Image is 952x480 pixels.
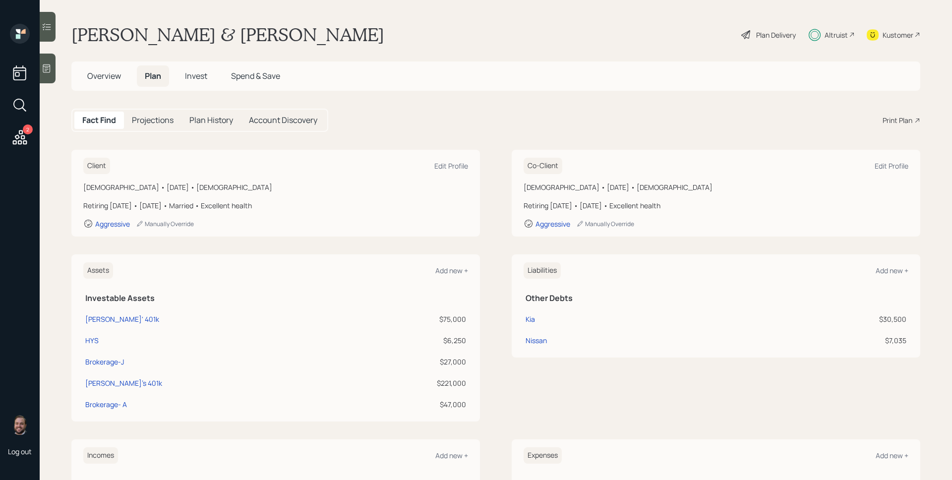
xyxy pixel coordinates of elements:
span: Plan [145,70,161,81]
div: HYS [85,335,99,346]
div: Add new + [876,451,908,460]
div: [DEMOGRAPHIC_DATA] • [DATE] • [DEMOGRAPHIC_DATA] [83,182,468,192]
div: Log out [8,447,32,456]
div: Kustomer [883,30,913,40]
div: $75,000 [358,314,466,324]
div: Add new + [876,266,908,275]
h1: [PERSON_NAME] & [PERSON_NAME] [71,24,384,46]
h6: Assets [83,262,113,279]
div: Aggressive [95,219,130,229]
div: $30,500 [698,314,906,324]
h5: Investable Assets [85,294,466,303]
div: $221,000 [358,378,466,388]
div: Retiring [DATE] • [DATE] • Excellent health [524,200,908,211]
div: Altruist [825,30,848,40]
h6: Client [83,158,110,174]
div: Kia [526,314,535,324]
h5: Projections [132,116,174,125]
h6: Co-Client [524,158,562,174]
div: Brokerage-J [85,357,124,367]
div: $47,000 [358,399,466,410]
div: Nissan [526,335,547,346]
h6: Incomes [83,447,118,464]
div: $27,000 [358,357,466,367]
div: 2 [23,124,33,134]
h5: Other Debts [526,294,906,303]
div: Edit Profile [434,161,468,171]
span: Spend & Save [231,70,280,81]
span: Invest [185,70,207,81]
div: Aggressive [535,219,570,229]
h5: Plan History [189,116,233,125]
h6: Liabilities [524,262,561,279]
div: [DEMOGRAPHIC_DATA] • [DATE] • [DEMOGRAPHIC_DATA] [524,182,908,192]
div: $7,035 [698,335,906,346]
div: Retiring [DATE] • [DATE] • Married • Excellent health [83,200,468,211]
div: Add new + [435,266,468,275]
div: Print Plan [883,115,912,125]
div: Manually Override [576,220,634,228]
div: [PERSON_NAME]' 401k [85,314,159,324]
h5: Fact Find [82,116,116,125]
img: james-distasi-headshot.png [10,415,30,435]
div: Brokerage- A [85,399,127,410]
div: $6,250 [358,335,466,346]
div: Plan Delivery [756,30,796,40]
span: Overview [87,70,121,81]
h5: Account Discovery [249,116,317,125]
div: Add new + [435,451,468,460]
div: Manually Override [136,220,194,228]
div: Edit Profile [875,161,908,171]
h6: Expenses [524,447,562,464]
div: [PERSON_NAME]'s 401k [85,378,162,388]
